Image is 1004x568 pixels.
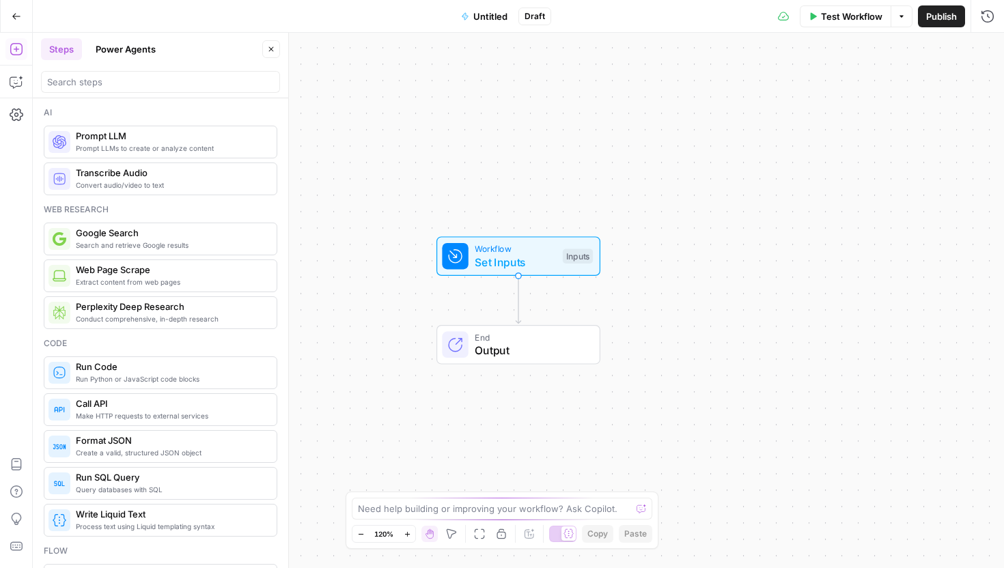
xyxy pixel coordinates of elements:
[619,525,652,543] button: Paste
[44,337,277,350] div: Code
[76,276,266,287] span: Extract content from web pages
[563,248,593,264] div: Inputs
[76,470,266,484] span: Run SQL Query
[475,254,556,270] span: Set Inputs
[47,75,274,89] input: Search steps
[473,10,507,23] span: Untitled
[926,10,957,23] span: Publish
[44,106,277,119] div: Ai
[582,525,613,543] button: Copy
[76,447,266,458] span: Create a valid, structured JSON object
[800,5,891,27] button: Test Workflow
[453,5,516,27] button: Untitled
[624,528,647,540] span: Paste
[475,242,556,255] span: Workflow
[374,528,393,539] span: 120%
[76,300,266,313] span: Perplexity Deep Research
[76,373,266,384] span: Run Python or JavaScript code blocks
[76,129,266,143] span: Prompt LLM
[44,203,277,216] div: Web research
[76,313,266,324] span: Conduct comprehensive, in-depth research
[76,484,266,495] span: Query databases with SQL
[44,545,277,557] div: Flow
[76,226,266,240] span: Google Search
[76,360,266,373] span: Run Code
[76,180,266,190] span: Convert audio/video to text
[76,434,266,447] span: Format JSON
[587,528,608,540] span: Copy
[76,410,266,421] span: Make HTTP requests to external services
[76,240,266,251] span: Search and retrieve Google results
[475,342,586,358] span: Output
[76,521,266,532] span: Process text using Liquid templating syntax
[41,38,82,60] button: Steps
[525,10,545,23] span: Draft
[516,276,520,324] g: Edge from start to end
[76,507,266,521] span: Write Liquid Text
[76,397,266,410] span: Call API
[76,263,266,276] span: Web Page Scrape
[391,325,645,365] div: EndOutput
[821,10,882,23] span: Test Workflow
[87,38,164,60] button: Power Agents
[475,330,586,343] span: End
[918,5,965,27] button: Publish
[76,166,266,180] span: Transcribe Audio
[391,236,645,276] div: WorkflowSet InputsInputs
[76,143,266,154] span: Prompt LLMs to create or analyze content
